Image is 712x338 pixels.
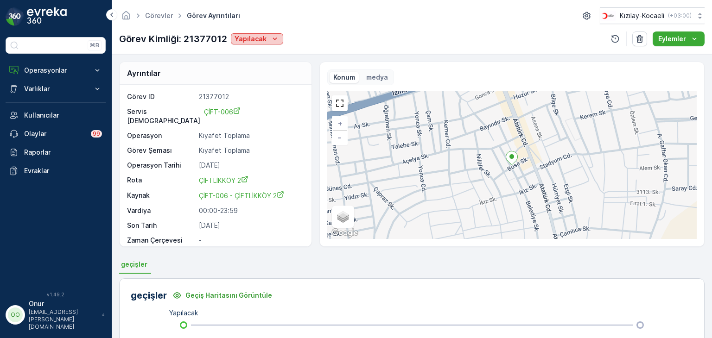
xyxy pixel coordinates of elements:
p: ⌘B [90,42,99,49]
button: Eylemler [653,31,705,46]
p: Yapılacak [235,34,267,44]
a: Evraklar [6,162,106,180]
p: Görev Kimliği: 21377012 [119,32,227,46]
p: Konum [333,73,355,82]
a: Yakınlaştır [333,117,347,131]
button: Operasyonlar [6,61,106,80]
p: Raporlar [24,148,102,157]
p: Servis [DEMOGRAPHIC_DATA] [127,107,200,125]
a: Uzaklaştır [333,131,347,144]
button: Varlıklar [6,80,106,98]
img: logo_dark-DEwI_e13.png [27,7,67,26]
p: Kullanıcılar [24,111,102,120]
p: 99 [93,130,100,138]
p: Eylemler [658,34,686,44]
p: Ayrıntılar [127,68,161,79]
span: − [337,133,342,141]
p: Yapılacak [169,308,198,318]
div: OO [8,307,23,322]
p: Son Tarih [127,221,195,230]
span: v 1.49.2 [6,292,106,297]
span: ÇİFT-006 [204,108,241,116]
p: ( +03:00 ) [668,12,692,19]
p: Kıyafet Toplama [199,131,301,140]
p: Rota [127,175,195,185]
p: 21377012 [199,92,301,101]
p: Kaynak [127,191,195,200]
a: Bu bölgeyi Google Haritalar'da açın (yeni pencerede açılır) [330,227,360,239]
a: Görevler [145,12,173,19]
p: [DATE] [199,161,301,170]
button: Yapılacak [231,33,283,44]
p: - [199,236,301,245]
button: Geçiş Haritasını Görüntüle [167,288,278,303]
a: ÇİFT-006 [204,107,302,125]
p: medya [366,73,388,82]
a: Kullanıcılar [6,106,106,125]
p: [EMAIL_ADDRESS][PERSON_NAME][DOMAIN_NAME] [29,308,97,331]
button: OOOnur[EMAIL_ADDRESS][PERSON_NAME][DOMAIN_NAME] [6,299,106,331]
a: Ana Sayfa [121,14,131,22]
span: + [338,119,342,127]
p: 00:00-23:59 [199,206,301,215]
p: Kızılay-Kocaeli [620,11,664,20]
p: geçişler [131,288,167,302]
p: Vardiya [127,206,195,215]
a: ÇİFTLİKKÖY 2 [199,175,301,185]
span: ÇİFTLİKKÖY 2 [199,176,248,184]
a: Raporlar [6,143,106,162]
p: Operasyon [127,131,195,140]
p: Evraklar [24,166,102,175]
p: Zaman Çerçevesi [127,236,195,245]
a: Layers [333,207,353,227]
p: Kıyafet Toplama [199,146,301,155]
p: Görev Şeması [127,146,195,155]
button: Kızılay-Kocaeli(+03:00) [600,7,705,24]
span: geçişler [121,260,147,269]
img: Google [330,227,360,239]
p: Operasyonlar [24,66,87,75]
img: k%C4%B1z%C4%B1lay_0jL9uU1.png [600,11,616,21]
span: ÇİFT-006 - ÇİFTLİKKÖY 2 [199,192,284,200]
p: Olaylar [24,129,85,138]
a: View Fullscreen [333,96,347,110]
a: ÇİFT-006 - ÇİFTLİKKÖY 2 [199,191,301,200]
p: Onur [29,299,97,308]
p: [DATE] [199,221,301,230]
a: Olaylar99 [6,125,106,143]
p: Geçiş Haritasını Görüntüle [185,291,272,300]
img: logo [6,7,24,26]
p: Varlıklar [24,84,87,94]
p: Operasyon Tarihi [127,161,195,170]
p: Görev ID [127,92,195,101]
span: Görev Ayrıntıları [185,11,242,20]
